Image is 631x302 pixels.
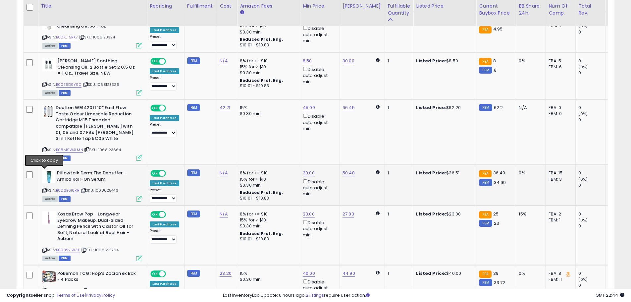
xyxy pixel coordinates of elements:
small: FBM [479,104,492,111]
div: 0 [578,70,605,76]
span: FBM [59,90,71,96]
div: FBM: 1 [549,217,570,223]
small: (0%) [578,177,588,182]
div: 0 [578,117,605,123]
small: FBA [479,211,491,218]
div: $10.01 - $10.83 [240,236,295,242]
div: $10.01 - $10.83 [240,196,295,201]
div: 0% [519,58,541,64]
div: BB Share 24h. [519,3,543,17]
div: 1 [388,105,408,111]
div: Total Rev. [578,3,603,17]
span: FBM [59,155,71,161]
div: $10.01 - $10.83 [240,83,295,89]
div: Cost [220,3,234,10]
div: Last Purchase [150,27,179,33]
small: FBM [479,220,492,227]
div: 0% [519,271,541,276]
span: 25 [493,211,499,217]
a: N/A [220,211,228,217]
div: 15% for > $10 [240,176,295,182]
div: Repricing [150,3,182,10]
div: Amazon Fees [240,3,297,10]
a: 45.00 [303,104,315,111]
a: 50.48 [342,170,355,176]
div: 0 [578,170,605,176]
div: Title [41,3,144,10]
div: Last Purchase [150,115,179,121]
a: B00E9D9Y9C [56,82,81,88]
div: N/A [519,105,541,111]
div: 15% for > $10 [240,64,295,70]
small: Amazon Fees. [240,10,244,16]
span: 8 [493,58,496,64]
b: Listed Price: [416,211,446,217]
small: FBM [187,104,200,111]
span: OFF [165,171,176,176]
div: Preset: [150,188,179,203]
a: 30.00 [303,170,315,176]
img: 51NFvb5lEdL._SL40_.jpg [42,271,56,282]
small: (0%) [578,277,588,282]
span: FBM [59,196,71,202]
div: FBM: 3 [549,176,570,182]
div: ASIN: [42,105,142,160]
div: 8% for <= $10 [240,170,295,176]
div: $0.30 min [240,182,295,188]
b: [PERSON_NAME] Soothing Cleansing Oil, 2 Bottle Set 2 0.5 Oz = 1 Oz., Travel Size, NEW [57,58,138,78]
span: 2025-09-8 22:44 GMT [596,292,624,298]
small: (0%) [578,64,588,70]
div: Fulfillment [187,3,214,10]
div: $10.01 - $10.83 [240,42,295,48]
a: 44.90 [342,270,355,277]
b: Listed Price: [416,170,446,176]
a: 40.00 [303,270,315,277]
div: $0.30 min [240,29,295,35]
small: FBM [479,279,492,286]
span: All listings currently available for purchase on Amazon [42,256,58,261]
div: $0.30 min [240,111,295,117]
a: 42.71 [220,104,230,111]
strong: Copyright [7,292,31,298]
small: (0%) [578,111,588,116]
small: FBA [479,26,491,33]
b: Pillowtalk Derm The Depuffer - Arnica Roll-On Serum [57,170,137,184]
div: FBM: 11 [549,276,570,282]
b: Kosas Brow Pop - Longwear Eyebrow Makeup, Dual-Sided Defining Pencil with Castor Oil for Soft, Na... [57,211,138,244]
a: B0CKLT5RX7 [56,34,78,40]
span: 23 [494,220,499,226]
div: 1 [388,58,408,64]
small: FBM [187,270,200,277]
div: $23.00 [416,211,471,217]
div: $40.00 [416,271,471,276]
span: 33.72 [494,279,505,286]
span: 62.2 [494,104,503,111]
span: OFF [165,59,176,64]
span: ON [151,271,159,276]
a: 27.83 [342,211,354,217]
a: 23.00 [303,211,315,217]
div: 8% for <= $10 [240,211,295,217]
span: | SKU: 1068123324 [79,34,115,40]
img: 51gcFQBxmvL._SL40_.jpg [42,105,54,118]
div: FBA: 8 [549,271,570,276]
div: 1 [388,170,408,176]
b: Reduced Prof. Rng. [240,190,283,195]
div: Current Buybox Price [479,3,513,17]
b: Reduced Prof. Rng. [240,36,283,42]
div: $0.30 min [240,276,295,282]
div: Disable auto adjust min [303,219,335,238]
div: 0% [519,170,541,176]
span: | SKU: 1068625764 [81,247,119,253]
div: Preset: [150,76,179,91]
img: 21Lw3NgaSOL._SL40_.jpg [42,211,56,224]
div: 15% [519,211,541,217]
div: Last InventoryLab Update: 6 hours ago, require user action. [223,292,624,299]
div: ASIN: [42,17,142,48]
div: [PERSON_NAME] [342,3,382,10]
b: Doulton W9142011 10" Fast Flow Taste Odour Limescale Reduction Cartridge M15 Threaded compatible ... [56,105,136,143]
div: 15% for > $10 [240,217,295,223]
div: Disable auto adjust min [303,278,335,297]
div: ASIN: [42,58,142,95]
div: Num of Comp. [549,3,573,17]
